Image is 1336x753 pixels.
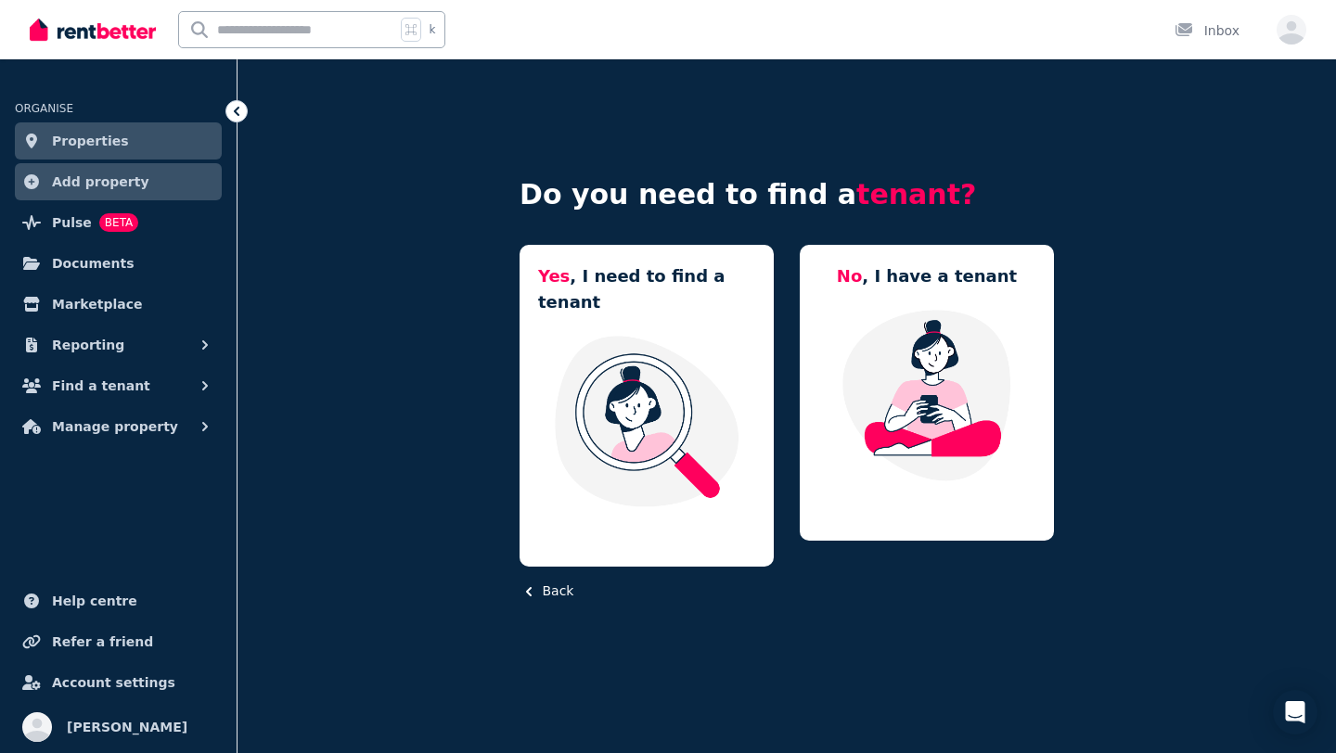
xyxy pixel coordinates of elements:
span: Reporting [52,334,124,356]
a: PulseBETA [15,204,222,241]
button: Manage property [15,408,222,445]
button: Find a tenant [15,367,222,404]
a: Refer a friend [15,623,222,660]
span: tenant? [856,178,976,211]
h5: , I need to find a tenant [538,263,755,315]
div: Open Intercom Messenger [1273,690,1317,734]
span: Help centre [52,590,137,612]
span: ORGANISE [15,102,73,115]
span: Refer a friend [52,631,153,653]
span: Account settings [52,671,175,694]
span: Find a tenant [52,375,150,397]
span: No [837,266,862,286]
span: Pulse [52,211,92,234]
a: Marketplace [15,286,222,323]
a: Documents [15,245,222,282]
button: Reporting [15,326,222,364]
span: Manage property [52,415,178,438]
img: I need a tenant [538,334,755,508]
span: Properties [52,130,129,152]
h5: , I have a tenant [837,263,1017,289]
h4: Do you need to find a [520,178,1054,211]
a: Properties [15,122,222,160]
span: Yes [538,266,570,286]
span: Add property [52,171,149,193]
span: BETA [99,213,138,232]
a: Help centre [15,582,222,619]
a: Add property [15,163,222,200]
span: Marketplace [52,293,142,315]
img: RentBetter [30,16,156,44]
div: Inbox [1175,21,1240,40]
a: Account settings [15,664,222,701]
span: k [429,22,435,37]
img: Manage my property [818,308,1035,482]
button: Back [520,581,573,601]
span: [PERSON_NAME] [67,716,187,738]
span: Documents [52,252,135,274]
